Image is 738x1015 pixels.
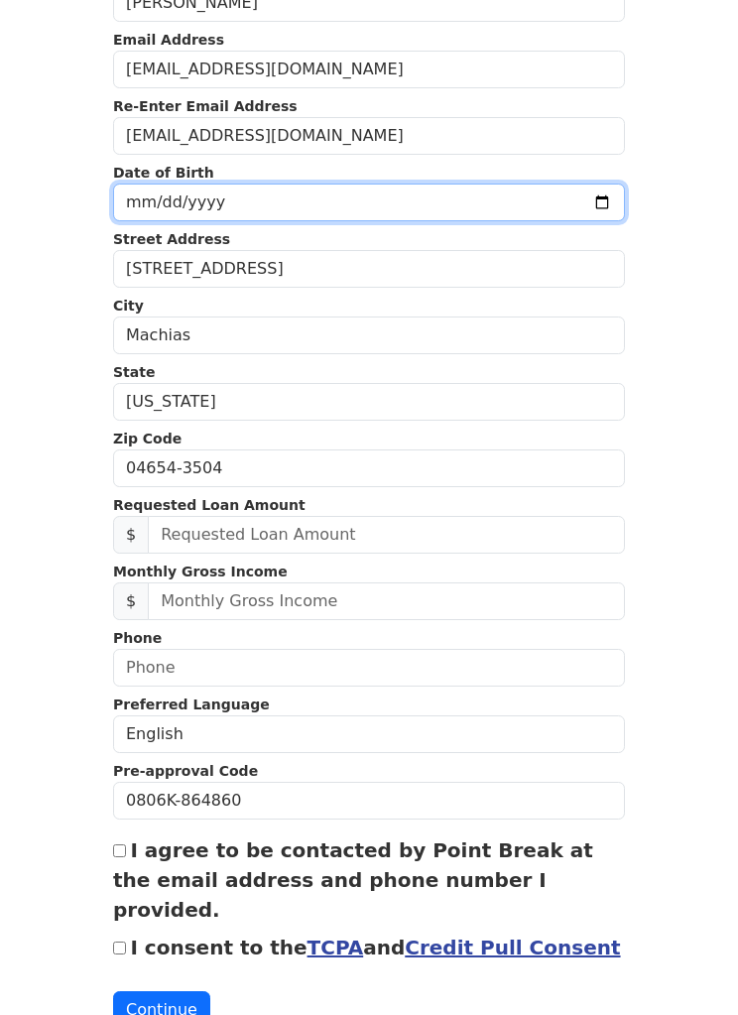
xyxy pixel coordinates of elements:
strong: State [113,364,155,380]
input: Zip Code [113,449,625,487]
label: I agree to be contacted by Point Break at the email address and phone number I provided. [113,838,593,922]
strong: Street Address [113,231,230,247]
strong: Phone [113,630,162,646]
strong: Requested Loan Amount [113,497,306,513]
input: Street Address [113,250,625,288]
strong: Email Address [113,32,224,48]
strong: Re-Enter Email Address [113,98,298,114]
input: Requested Loan Amount [148,516,625,554]
input: Email Address [113,51,625,88]
a: TCPA [307,936,364,959]
strong: Date of Birth [113,165,214,181]
a: Credit Pull Consent [405,936,620,959]
span: $ [113,582,149,620]
strong: City [113,298,144,314]
strong: Pre-approval Code [113,763,258,779]
strong: Zip Code [113,431,182,446]
input: Monthly Gross Income [148,582,625,620]
input: City [113,317,625,354]
input: Phone [113,649,625,687]
p: Monthly Gross Income [113,562,625,582]
strong: Preferred Language [113,697,270,712]
label: I consent to the and [130,936,620,959]
span: $ [113,516,149,554]
input: Re-Enter Email Address [113,117,625,155]
input: Pre-approval Code [113,782,625,820]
